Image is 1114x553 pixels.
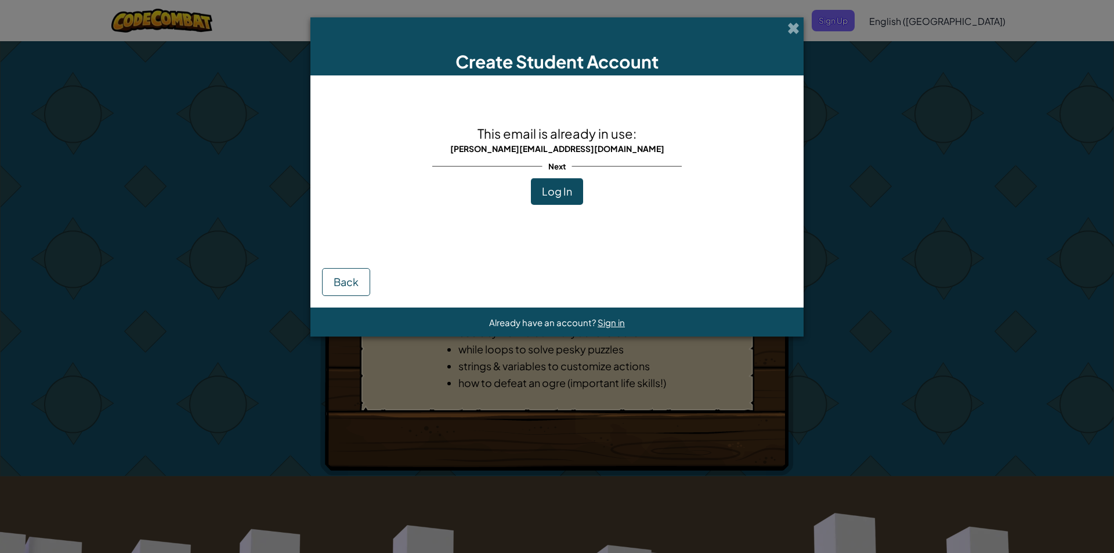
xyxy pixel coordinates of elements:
[334,275,359,288] span: Back
[455,50,659,73] span: Create Student Account
[531,178,583,205] button: Log In
[478,125,636,142] span: This email is already in use:
[542,185,572,198] span: Log In
[322,268,370,296] button: Back
[489,317,598,328] span: Already have an account?
[450,143,664,154] span: [PERSON_NAME][EMAIL_ADDRESS][DOMAIN_NAME]
[598,317,625,328] a: Sign in
[542,158,572,175] span: Next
